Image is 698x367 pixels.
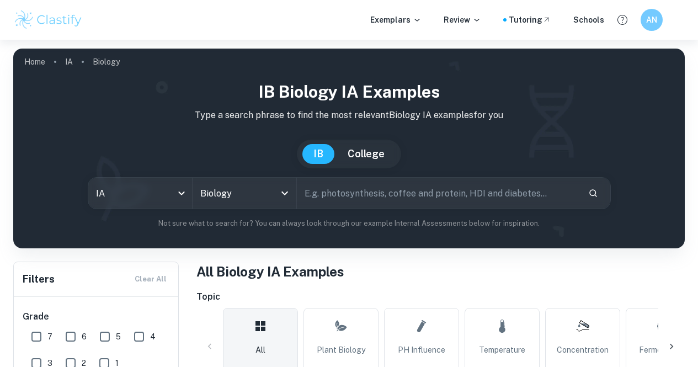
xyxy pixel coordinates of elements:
p: Type a search phrase to find the most relevant Biology IA examples for you [22,109,676,122]
input: E.g. photosynthesis, coffee and protein, HDI and diabetes... [297,178,579,209]
p: Exemplars [370,14,422,26]
span: Temperature [479,344,525,356]
button: College [337,144,396,164]
p: Not sure what to search for? You can always look through our example Internal Assessments below f... [22,218,676,229]
button: Help and Feedback [613,10,632,29]
button: Open [277,185,292,201]
a: Home [24,54,45,70]
p: Review [444,14,481,26]
span: Fermentation [639,344,688,356]
h6: AN [646,14,658,26]
button: AN [641,9,663,31]
button: IB [302,144,334,164]
h6: Filters [23,272,55,287]
span: 6 [82,331,87,343]
span: 7 [47,331,52,343]
a: Schools [573,14,604,26]
span: 5 [116,331,121,343]
span: Plant Biology [317,344,365,356]
span: Concentration [557,344,609,356]
p: Biology [93,56,120,68]
h1: All Biology IA Examples [196,262,685,281]
span: pH Influence [398,344,445,356]
img: Clastify logo [13,9,83,31]
a: Tutoring [509,14,551,26]
span: 4 [150,331,156,343]
img: profile cover [13,49,685,248]
a: IA [65,54,73,70]
span: All [255,344,265,356]
h6: Topic [196,290,685,304]
div: IA [88,178,192,209]
h6: Grade [23,310,170,323]
h1: IB Biology IA examples [22,79,676,104]
button: Search [584,184,603,203]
